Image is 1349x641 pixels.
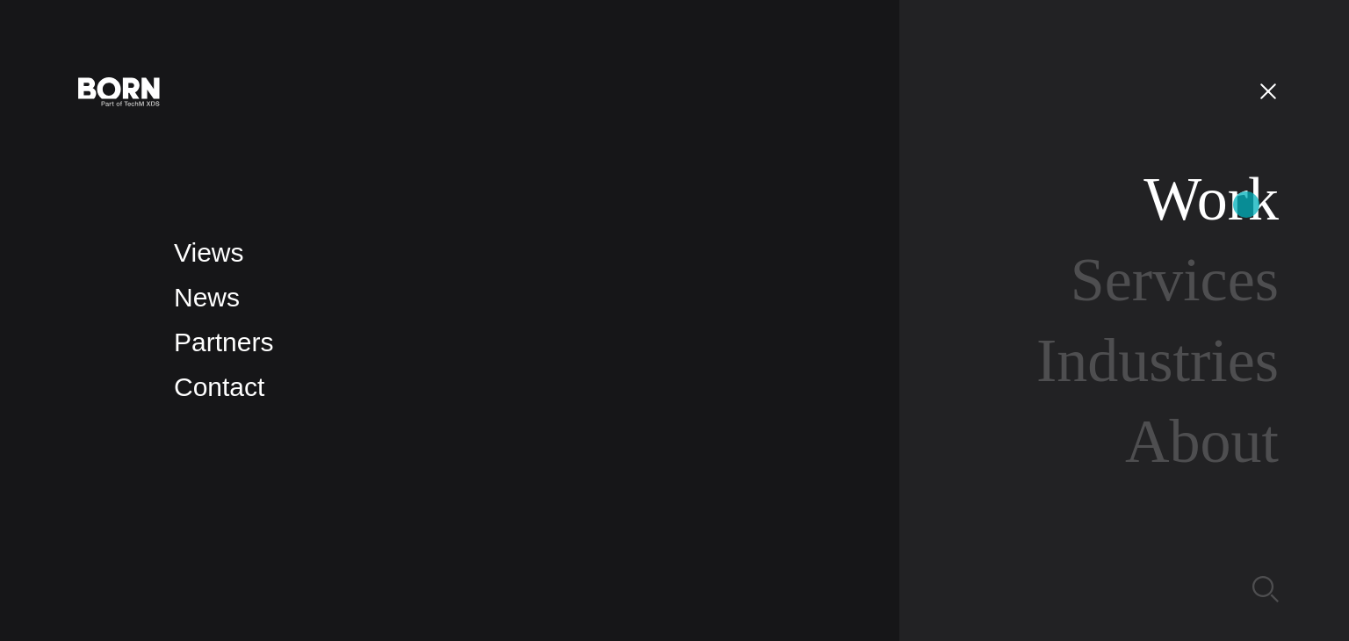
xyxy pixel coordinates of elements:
[174,283,240,312] a: News
[1071,246,1279,313] a: Services
[1125,407,1279,475] a: About
[174,238,243,267] a: Views
[1143,165,1279,233] a: Work
[174,328,273,357] a: Partners
[1036,327,1279,394] a: Industries
[174,372,264,401] a: Contact
[1252,576,1279,602] img: Search
[1247,72,1289,109] button: Open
